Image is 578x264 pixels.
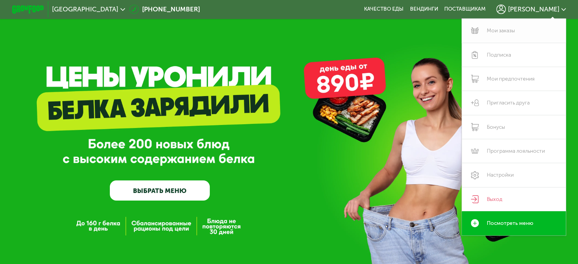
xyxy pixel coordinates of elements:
[462,43,566,67] a: Подписка
[462,187,566,211] a: Выход
[508,6,559,13] span: [PERSON_NAME]
[364,6,404,13] a: Качество еды
[129,5,200,14] a: [PHONE_NUMBER]
[52,6,118,13] span: [GEOGRAPHIC_DATA]
[110,180,210,201] a: ВЫБРАТЬ МЕНЮ
[462,211,566,235] a: Посмотреть меню
[462,67,566,91] a: Мои предпочтения
[462,19,566,43] a: Мои заказы
[462,163,566,187] a: Настройки
[444,6,486,13] div: поставщикам
[462,91,566,115] a: Пригласить друга
[410,6,438,13] a: Вендинги
[462,115,566,139] a: Бонусы
[462,139,566,163] a: Программа лояльности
